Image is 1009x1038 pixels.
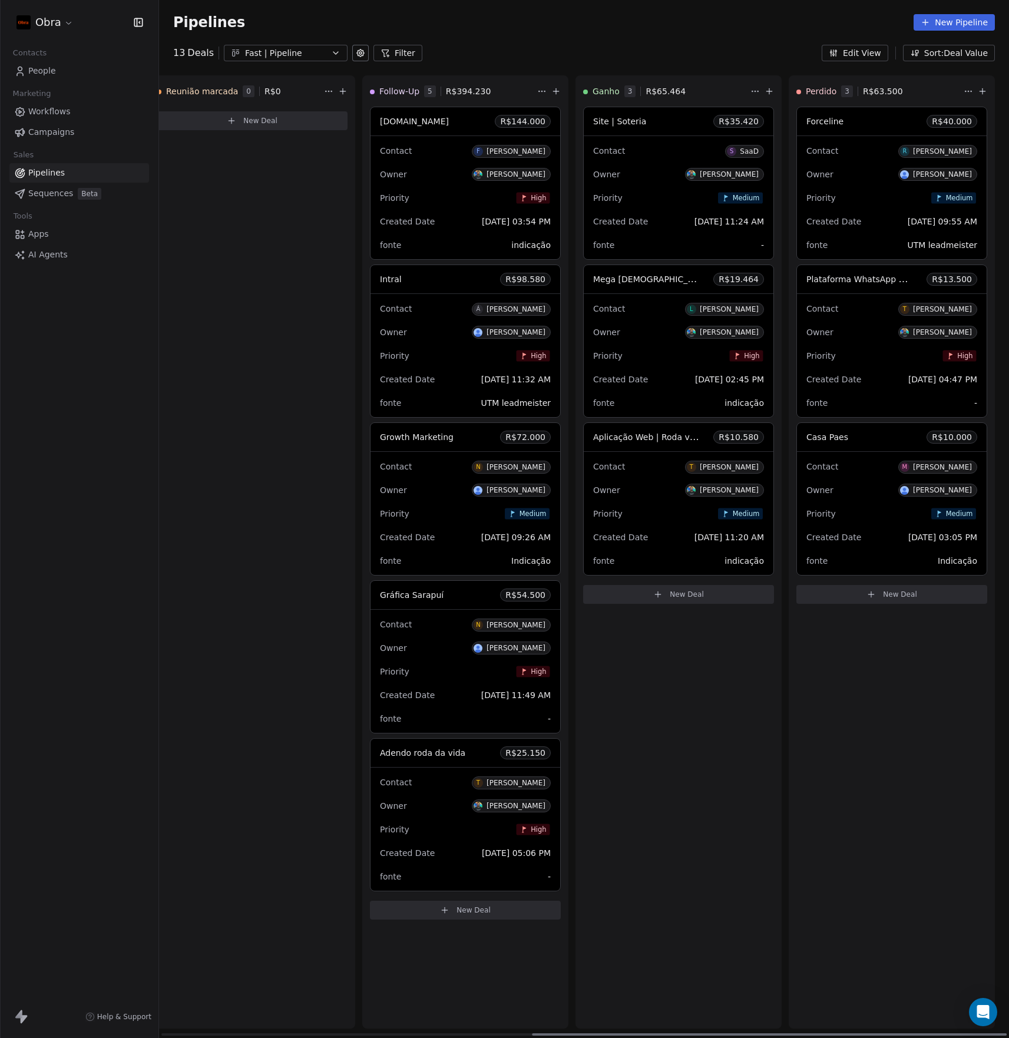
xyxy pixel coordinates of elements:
[761,239,764,251] span: -
[380,509,409,518] span: Priority
[725,556,764,566] span: indicação
[913,305,972,313] div: [PERSON_NAME]
[477,778,480,788] div: T
[593,193,623,203] span: Priority
[370,422,561,576] div: Growth MarketingR$72.000ContactN[PERSON_NAME]OwnerG[PERSON_NAME]PriorityMediumCreated Date[DATE] ...
[733,193,760,202] span: Medium
[548,871,551,882] span: -
[902,147,907,156] div: R
[505,589,545,601] span: R$ 54.500
[796,422,987,576] div: Casa PaesR$10.000ContactM[PERSON_NAME]OwnerG[PERSON_NAME]PriorityMediumCreated Date[DATE] 03:05 P...
[28,65,56,77] span: People
[511,556,551,566] span: Indicação
[511,240,551,250] span: indicação
[370,76,535,107] div: Follow-Up5R$394.230
[379,85,419,97] span: Follow-Up
[9,184,149,203] a: SequencesBeta
[173,14,245,31] span: Pipelines
[733,509,760,518] span: Medium
[806,304,838,313] span: Contact
[690,462,693,472] div: T
[725,398,764,408] span: indicação
[806,193,836,203] span: Priority
[482,848,551,858] span: [DATE] 05:06 PM
[474,170,482,179] img: O
[900,486,909,495] img: G
[796,265,987,418] div: Plataforma WhatsApp conteúdoR$13.500ContactT[PERSON_NAME]OwnerO[PERSON_NAME]PriorityHighCreated D...
[593,328,620,337] span: Owner
[796,585,987,604] button: New Deal
[806,485,833,495] span: Owner
[264,85,281,97] span: R$ 0
[28,249,68,261] span: AI Agents
[446,85,491,97] span: R$ 394.230
[380,351,409,361] span: Priority
[380,193,409,203] span: Priority
[583,422,774,576] div: Aplicação Web | Roda vivaR$10.580ContactT[PERSON_NAME]OwnerO[PERSON_NAME]PriorityMediumCreated Da...
[932,273,972,285] span: R$ 13.500
[487,802,545,810] div: [PERSON_NAME]
[694,217,764,226] span: [DATE] 11:24 AM
[520,509,547,518] span: Medium
[78,188,101,200] span: Beta
[487,305,545,313] div: [PERSON_NAME]
[380,667,409,676] span: Priority
[593,85,620,97] span: Ganho
[593,398,614,408] span: fonte
[593,146,625,156] span: Contact
[593,431,702,442] span: Aplicação Web | Roda viva
[476,305,480,314] div: Á
[157,111,348,130] button: New Deal
[593,509,623,518] span: Priority
[85,1012,151,1022] a: Help & Support
[9,224,149,244] a: Apps
[380,462,412,471] span: Contact
[593,217,648,226] span: Created Date
[245,47,326,59] div: Fast | Pipeline
[380,217,435,226] span: Created Date
[687,170,696,179] img: O
[380,643,407,653] span: Owner
[946,509,973,518] span: Medium
[380,778,412,787] span: Contact
[806,273,937,285] span: Plataforma WhatsApp conteúdo
[28,228,49,240] span: Apps
[380,801,407,811] span: Owner
[903,45,995,61] button: Sort: Deal Value
[908,375,977,384] span: [DATE] 04:47 PM
[481,690,551,700] span: [DATE] 11:49 AM
[373,45,422,61] button: Filter
[744,351,759,360] span: High
[481,398,551,408] span: UTM leadmeister
[8,44,52,62] span: Contacts
[695,375,764,384] span: [DATE] 02:45 PM
[593,117,646,126] span: Site | Soteria
[380,533,435,542] span: Created Date
[474,328,482,337] img: G
[646,85,686,97] span: R$ 65.464
[481,533,551,542] span: [DATE] 09:26 AM
[670,590,704,599] span: New Deal
[487,644,545,652] div: [PERSON_NAME]
[583,76,748,107] div: Ganho3R$65.464
[624,85,636,97] span: 3
[380,590,444,600] span: Gráfica Sarapuí
[16,15,31,29] img: 400x400-obra.png
[841,85,853,97] span: 3
[730,147,733,156] div: S
[380,714,401,723] span: fonte
[531,193,546,202] span: High
[370,901,561,920] button: New Deal
[932,115,972,127] span: R$ 40.000
[531,667,546,676] span: High
[719,115,759,127] span: R$ 35.420
[583,585,774,604] button: New Deal
[806,170,833,179] span: Owner
[548,713,551,725] span: -
[908,533,977,542] span: [DATE] 03:05 PM
[370,265,561,418] div: IntralR$98.580ContactÁ[PERSON_NAME]OwnerG[PERSON_NAME]PriorityHighCreated Date[DATE] 11:32 AMfont...
[380,170,407,179] span: Owner
[806,398,828,408] span: fonte
[932,431,972,443] span: R$ 10.000
[28,187,73,200] span: Sequences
